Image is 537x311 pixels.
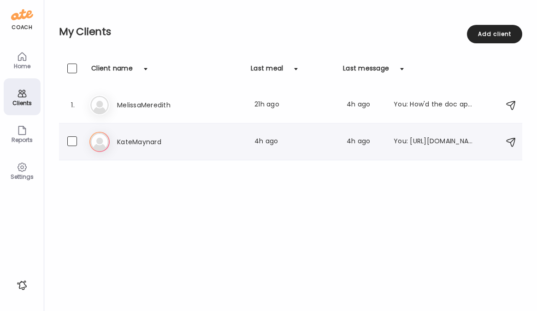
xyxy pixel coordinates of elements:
div: Last message [343,64,389,78]
div: 4h ago [347,100,383,111]
div: 21h ago [254,100,336,111]
div: Home [6,63,39,69]
div: You: How'd the doc appt go? How are things moving along with the hip, knee joint pieces? Great ca... [394,100,475,111]
h3: MelissaMeredith [117,100,198,111]
h3: KateMaynard [117,136,198,147]
div: Settings [6,174,39,180]
div: Clients [6,100,39,106]
div: coach [12,23,32,31]
div: You: [URL][DOMAIN_NAME] [394,136,475,147]
div: Reports [6,137,39,143]
div: 4h ago [347,136,383,147]
div: 4h ago [254,136,336,147]
div: 1. [67,100,78,111]
img: ate [11,7,33,22]
div: Add client [467,25,522,43]
div: Client name [91,64,133,78]
h2: My Clients [59,25,522,39]
div: Last meal [251,64,283,78]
